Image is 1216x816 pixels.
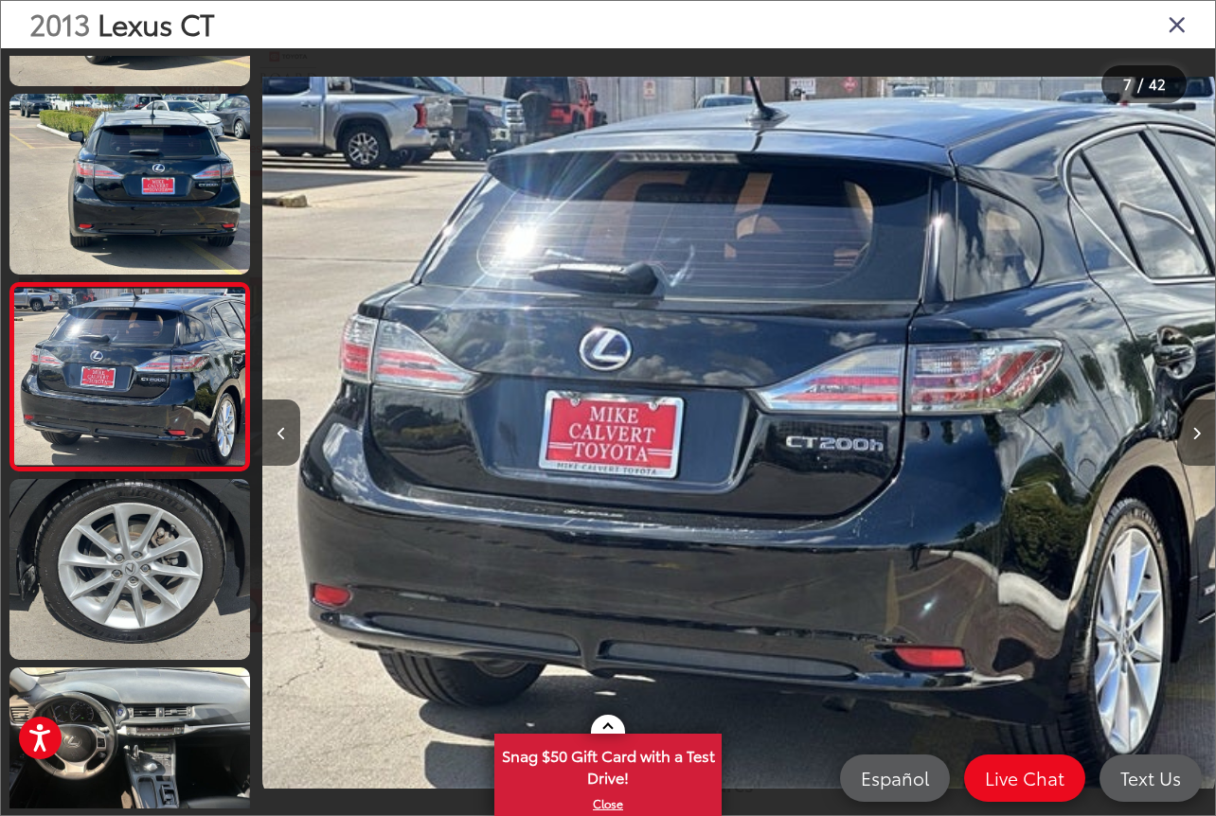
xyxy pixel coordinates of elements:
span: / [1136,78,1145,91]
a: Text Us [1100,754,1202,802]
span: Español [851,766,939,789]
img: 2013 Lexus CT 200h [7,92,252,276]
a: Español [840,754,950,802]
span: Text Us [1111,766,1190,789]
span: Snag $50 Gift Card with a Test Drive! [496,736,720,793]
span: Live Chat [975,766,1074,789]
button: Next image [1177,399,1215,466]
img: 2013 Lexus CT 200h [7,478,252,663]
span: 2013 [29,3,90,44]
span: Lexus CT [98,3,215,44]
a: Live Chat [964,754,1085,802]
img: 2013 Lexus CT 200h [12,289,248,466]
img: 2013 Lexus CT 200h [262,65,1215,800]
button: Previous image [262,399,300,466]
div: 2013 Lexus CT 200h 6 [262,65,1215,800]
i: Close gallery [1168,11,1187,36]
span: 7 [1123,73,1132,94]
span: 42 [1149,73,1166,94]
